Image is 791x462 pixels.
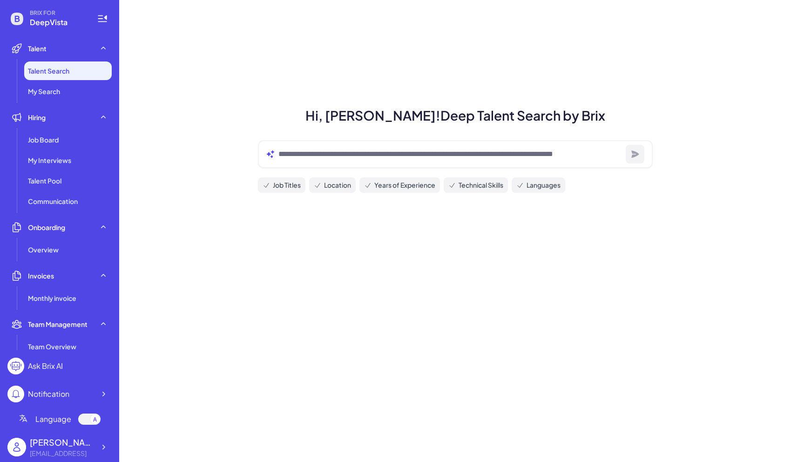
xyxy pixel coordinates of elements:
div: Ask Brix AI [28,360,63,372]
span: Monthly invoice [28,293,76,303]
span: Communication [28,197,78,206]
img: user_logo.png [7,438,26,456]
span: My Search [28,87,60,96]
span: Talent Search [28,66,69,75]
span: Onboarding [28,223,65,232]
span: BRIX FOR [30,9,86,17]
span: Location [324,180,351,190]
span: Technical Skills [459,180,503,190]
span: Job Titles [273,180,301,190]
span: Hiring [28,113,46,122]
span: Job Board [28,135,59,144]
span: Talent Pool [28,176,61,185]
span: DeepVista [30,17,86,28]
span: Team Management [28,319,88,329]
span: Languages [527,180,561,190]
span: Team Overview [28,342,76,351]
span: Language [35,414,71,425]
span: My Interviews [28,156,71,165]
span: Invoices [28,271,54,280]
span: Overview [28,245,59,254]
h1: Hi, [PERSON_NAME]! Deep Talent Search by Brix [247,106,664,125]
div: Jing Conan Wang [30,436,95,448]
span: Years of Experience [374,180,435,190]
span: Talent [28,44,47,53]
div: jingconan@deepvista.ai [30,448,95,458]
div: Notification [28,388,69,400]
